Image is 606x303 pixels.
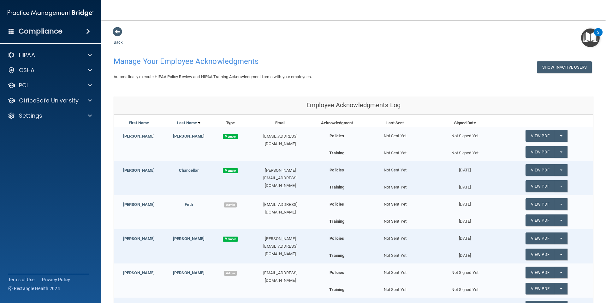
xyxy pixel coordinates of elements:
div: Last Sent [360,119,430,127]
div: Not Sent Yet [360,161,430,174]
img: PMB logo [8,7,93,19]
div: Employee Acknowledgments Log [114,96,593,114]
b: Policies [330,270,344,275]
span: Automatically execute HIPAA Policy Review and HIPAA Training Acknowledgment forms with your emplo... [114,74,312,79]
a: HIPAA [8,51,92,59]
div: Not Sent Yet [360,263,430,276]
b: Policies [330,202,344,207]
a: Privacy Policy [42,276,70,283]
a: OfficeSafe University [8,97,92,104]
b: Policies [330,236,344,241]
a: [PERSON_NAME] [173,236,205,241]
a: [PERSON_NAME] [173,270,205,275]
p: Settings [19,112,42,120]
a: Last Name [177,119,200,127]
div: [EMAIL_ADDRESS][DOMAIN_NAME] [247,133,314,148]
div: Not Sent Yet [360,214,430,225]
a: View PDF [526,214,555,226]
div: [EMAIL_ADDRESS][DOMAIN_NAME] [247,201,314,216]
b: Training [329,287,344,292]
div: [PERSON_NAME][EMAIL_ADDRESS][DOMAIN_NAME] [247,235,314,258]
h4: Manage Your Employee Acknowledgments [114,57,389,65]
div: Not Sent Yet [360,180,430,191]
a: PCI [8,82,92,89]
div: [DATE] [430,180,500,191]
span: Admin [224,271,237,276]
a: View PDF [526,130,555,142]
a: Firth [185,202,193,207]
div: Type [214,119,247,127]
a: View PDF [526,283,555,294]
div: Not Sent Yet [360,229,430,242]
div: 2 [597,32,599,40]
div: Email [247,119,314,127]
a: Chancellor [179,168,199,173]
a: View PDF [526,249,555,260]
div: Not Sent Yet [360,283,430,294]
b: Training [329,185,344,189]
p: PCI [19,82,28,89]
a: [PERSON_NAME] [123,168,155,173]
a: View PDF [526,164,555,176]
b: Policies [330,168,344,172]
b: Training [329,253,344,258]
p: HIPAA [19,51,35,59]
b: Training [329,151,344,155]
div: [DATE] [430,161,500,174]
div: Not Signed Yet [430,127,500,140]
a: View PDF [526,267,555,278]
span: Member [223,168,238,173]
a: First Name [129,119,149,127]
h4: Compliance [19,27,62,36]
span: Admin [224,202,237,207]
p: OSHA [19,66,35,74]
button: Open Resource Center, 2 new notifications [581,28,600,47]
div: Not Signed Yet [430,263,500,276]
a: View PDF [526,198,555,210]
div: [DATE] [430,214,500,225]
div: [DATE] [430,229,500,242]
div: Not Sent Yet [360,146,430,157]
button: Show Inactive Users [537,61,592,73]
a: Back [114,32,123,45]
div: Not Sent Yet [360,127,430,140]
a: [PERSON_NAME] [173,134,205,139]
p: OfficeSafe University [19,97,79,104]
div: [PERSON_NAME][EMAIL_ADDRESS][DOMAIN_NAME] [247,167,314,189]
b: Policies [330,133,344,138]
a: Terms of Use [8,276,34,283]
a: View PDF [526,232,555,244]
a: [PERSON_NAME] [123,236,155,241]
span: Ⓒ Rectangle Health 2024 [8,285,60,292]
div: [DATE] [430,249,500,259]
span: Member [223,134,238,139]
span: Member [223,237,238,242]
div: Not Sent Yet [360,249,430,259]
a: [PERSON_NAME] [123,202,155,207]
a: OSHA [8,66,92,74]
div: Signed Date [430,119,500,127]
a: View PDF [526,146,555,158]
a: View PDF [526,180,555,192]
a: [PERSON_NAME] [123,270,155,275]
a: Settings [8,112,92,120]
div: Not Signed Yet [430,146,500,157]
b: Training [329,219,344,224]
div: [EMAIL_ADDRESS][DOMAIN_NAME] [247,269,314,284]
div: Acknowledgment [314,119,360,127]
div: Not Signed Yet [430,283,500,294]
div: [DATE] [430,195,500,208]
div: Not Sent Yet [360,195,430,208]
a: [PERSON_NAME] [123,134,155,139]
